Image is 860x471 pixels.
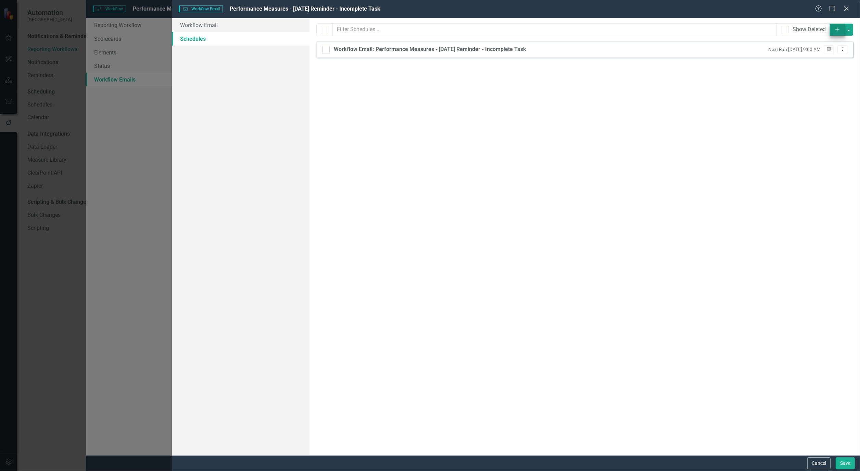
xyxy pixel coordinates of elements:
span: Performance Measures - [DATE] Reminder - Incomplete Task [230,5,380,12]
small: Next Run [DATE] 9:00 AM [768,46,821,53]
input: Filter Schedules ... [332,23,777,36]
button: Save [836,457,855,469]
span: Workflow Email [179,5,223,12]
div: Workflow Email: Performance Measures - [DATE] Reminder - Incomplete Task [334,46,526,53]
a: Schedules [172,32,309,46]
div: Show Deleted [793,26,826,34]
button: Cancel [807,457,831,469]
a: Workflow Email [172,18,309,32]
